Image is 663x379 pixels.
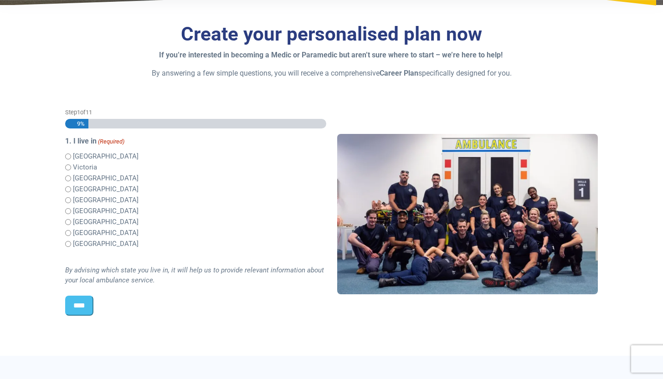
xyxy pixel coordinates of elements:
[65,266,324,285] i: By advising which state you live in, it will help us to provide relevant information about your l...
[86,109,92,116] span: 11
[77,109,80,116] span: 1
[73,195,139,205] label: [GEOGRAPHIC_DATA]
[97,137,124,146] span: (Required)
[65,23,598,46] h3: Create your personalised plan now
[73,184,139,195] label: [GEOGRAPHIC_DATA]
[65,108,326,117] p: Step of
[73,151,139,162] label: [GEOGRAPHIC_DATA]
[65,68,598,79] p: By answering a few simple questions, you will receive a comprehensive specifically designed for you.
[73,119,85,128] span: 9%
[73,162,97,173] label: Victoria
[73,239,139,249] label: [GEOGRAPHIC_DATA]
[380,69,418,77] strong: Career Plan
[73,173,139,184] label: [GEOGRAPHIC_DATA]
[73,228,139,238] label: [GEOGRAPHIC_DATA]
[159,51,503,59] strong: If you’re interested in becoming a Medic or Paramedic but aren’t sure where to start – we’re here...
[65,136,326,147] legend: 1. I live in
[73,217,139,227] label: [GEOGRAPHIC_DATA]
[73,206,139,216] label: [GEOGRAPHIC_DATA]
